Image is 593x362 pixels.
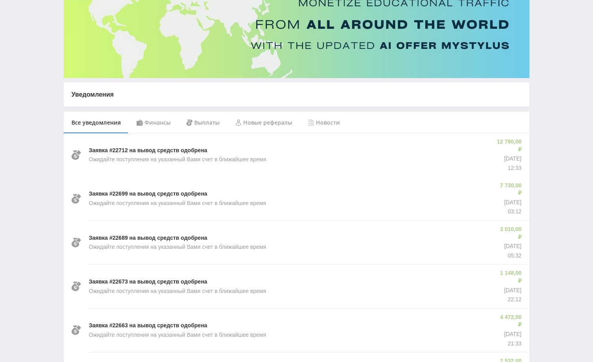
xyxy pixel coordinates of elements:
p: [DATE] [499,287,522,295]
div: Выплаты [178,112,227,134]
p: 3 010,00 ₽ [499,226,522,241]
p: [DATE] [499,330,522,338]
p: 22:12 [499,296,522,304]
p: 05:32 [499,252,522,260]
p: 03:12 [499,208,522,216]
p: 4 472,00 ₽ [499,313,522,329]
p: Ожидайте поступления на указанный Вами счет в ближайшее время [89,200,266,207]
p: Ожидайте поступления на указанный Вами счет в ближайшее время [89,287,266,295]
p: [DATE] [499,199,522,207]
div: Финансы [129,112,178,134]
div: Все уведомления [64,112,129,134]
p: 1 148,00 ₽ [499,269,522,285]
div: Новости [300,112,348,134]
p: [DATE] [499,243,522,250]
p: Заявка #22673 на вывод средств одобрена [89,278,207,286]
p: Ожидайте поступления на указанный Вами счет в ближайшее время [89,156,266,164]
p: Заявка #22663 на вывод средств одобрена [89,322,207,330]
p: 7 730,00 ₽ [499,182,522,197]
p: Ожидайте поступления на указанный Вами счет в ближайшее время [89,331,266,339]
p: Заявка #22699 на вывод средств одобрена [89,190,207,198]
p: Ожидайте поступления на указанный Вами счет в ближайшее время [89,243,266,251]
p: 21:33 [499,340,522,348]
p: 12:33 [496,164,522,172]
p: [DATE] [496,155,522,163]
p: Заявка #22689 на вывод средств одобрена [89,234,207,242]
p: 12 790,00 ₽ [496,138,522,153]
div: Новые рефералы [227,112,300,134]
p: Заявка #22712 на вывод средств одобрена [89,147,207,155]
p: Уведомления [71,90,522,99]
